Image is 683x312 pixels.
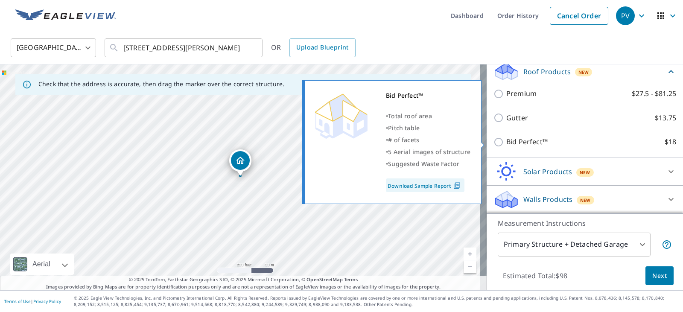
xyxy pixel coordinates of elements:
[493,189,676,210] div: Walls ProductsNew
[523,67,571,77] p: Roof Products
[645,266,674,286] button: Next
[464,248,476,260] a: Current Level 17, Zoom In
[74,295,679,308] p: © 2025 Eagle View Technologies, Inc. and Pictometry International Corp. All Rights Reserved. Repo...
[451,182,463,190] img: Pdf Icon
[10,254,74,275] div: Aerial
[386,90,470,102] div: Bid Perfect™
[655,113,676,123] p: $13.75
[665,137,676,147] p: $18
[493,61,676,82] div: Roof ProductsNew
[296,42,348,53] span: Upload Blueprint
[662,239,672,250] span: Your report will include the primary structure and a detached garage if one exists.
[386,146,470,158] div: •
[4,298,31,304] a: Terms of Use
[388,124,420,132] span: Pitch table
[33,298,61,304] a: Privacy Policy
[271,38,356,57] div: OR
[550,7,608,25] a: Cancel Order
[496,266,574,285] p: Estimated Total: $98
[311,90,371,141] img: Premium
[523,166,572,177] p: Solar Products
[129,276,358,283] span: © 2025 TomTom, Earthstar Geographics SIO, © 2025 Microsoft Corporation, ©
[386,110,470,122] div: •
[506,113,528,123] p: Gutter
[344,276,358,283] a: Terms
[386,178,464,192] a: Download Sample Report
[38,80,284,88] p: Check that the address is accurate, then drag the marker over the correct structure.
[498,233,651,257] div: Primary Structure + Detached Garage
[523,194,572,204] p: Walls Products
[289,38,355,57] a: Upload Blueprint
[498,218,672,228] p: Measurement Instructions
[652,271,667,281] span: Next
[580,169,590,176] span: New
[506,88,537,99] p: Premium
[493,161,676,182] div: Solar ProductsNew
[616,6,635,25] div: PV
[30,254,53,275] div: Aerial
[4,299,61,304] p: |
[15,9,116,22] img: EV Logo
[464,260,476,273] a: Current Level 17, Zoom Out
[123,36,245,60] input: Search by address or latitude-longitude
[11,36,96,60] div: [GEOGRAPHIC_DATA]
[580,197,591,204] span: New
[632,88,676,99] p: $27.5 - $81.25
[229,149,251,176] div: Dropped pin, building 1, Residential property, 7730 Norman Ct Kenly, NC 27542
[388,112,432,120] span: Total roof area
[388,136,419,144] span: # of facets
[578,69,589,76] span: New
[386,158,470,170] div: •
[388,148,470,156] span: 5 Aerial images of structure
[386,134,470,146] div: •
[388,160,459,168] span: Suggested Waste Factor
[386,122,470,134] div: •
[506,137,548,147] p: Bid Perfect™
[306,276,342,283] a: OpenStreetMap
